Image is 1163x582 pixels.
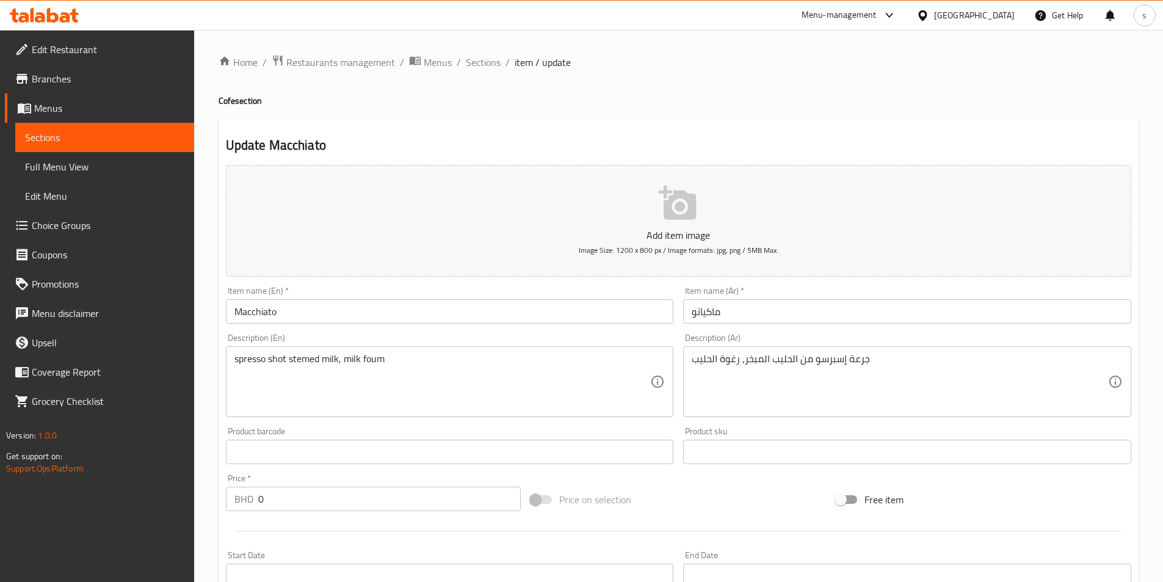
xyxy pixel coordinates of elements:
[226,136,1131,155] h2: Update Macchiato
[32,218,184,233] span: Choice Groups
[5,35,194,64] a: Edit Restaurant
[258,487,521,511] input: Please enter price
[219,95,1139,107] h4: Cofe section
[226,299,674,324] input: Enter name En
[457,55,461,70] li: /
[15,181,194,211] a: Edit Menu
[263,55,267,70] li: /
[286,55,395,70] span: Restaurants management
[424,55,452,70] span: Menus
[32,247,184,262] span: Coupons
[234,353,651,411] textarea: spresso shot stemed milk, milk foum
[272,54,395,70] a: Restaurants management
[683,299,1131,324] input: Enter name Ar
[245,228,1112,242] p: Add item image
[6,460,84,476] a: Support.OpsPlatform
[226,165,1131,277] button: Add item imageImage Size: 1200 x 800 px / Image formats: jpg, png / 5MB Max.
[5,269,194,299] a: Promotions
[5,299,194,328] a: Menu disclaimer
[934,9,1015,22] div: [GEOGRAPHIC_DATA]
[25,159,184,174] span: Full Menu View
[38,427,57,443] span: 1.0.0
[5,211,194,240] a: Choice Groups
[505,55,510,70] li: /
[34,101,184,115] span: Menus
[25,189,184,203] span: Edit Menu
[6,427,36,443] span: Version:
[6,448,62,464] span: Get support on:
[5,93,194,123] a: Menus
[802,8,877,23] div: Menu-management
[409,54,452,70] a: Menus
[579,243,778,257] span: Image Size: 1200 x 800 px / Image formats: jpg, png / 5MB Max.
[5,64,194,93] a: Branches
[32,277,184,291] span: Promotions
[5,387,194,416] a: Grocery Checklist
[32,365,184,379] span: Coverage Report
[515,55,571,70] span: item / update
[692,353,1108,411] textarea: جرعة إسبرسو من الحليب المبخر، رغوة الحليب
[466,55,501,70] a: Sections
[32,394,184,409] span: Grocery Checklist
[5,357,194,387] a: Coverage Report
[234,492,253,506] p: BHD
[15,152,194,181] a: Full Menu View
[25,130,184,145] span: Sections
[1142,9,1147,22] span: s
[15,123,194,152] a: Sections
[32,335,184,350] span: Upsell
[226,440,674,464] input: Please enter product barcode
[32,71,184,86] span: Branches
[559,492,631,507] span: Price on selection
[5,328,194,357] a: Upsell
[400,55,404,70] li: /
[864,492,904,507] span: Free item
[219,55,258,70] a: Home
[32,306,184,321] span: Menu disclaimer
[219,54,1139,70] nav: breadcrumb
[32,42,184,57] span: Edit Restaurant
[683,440,1131,464] input: Please enter product sku
[5,240,194,269] a: Coupons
